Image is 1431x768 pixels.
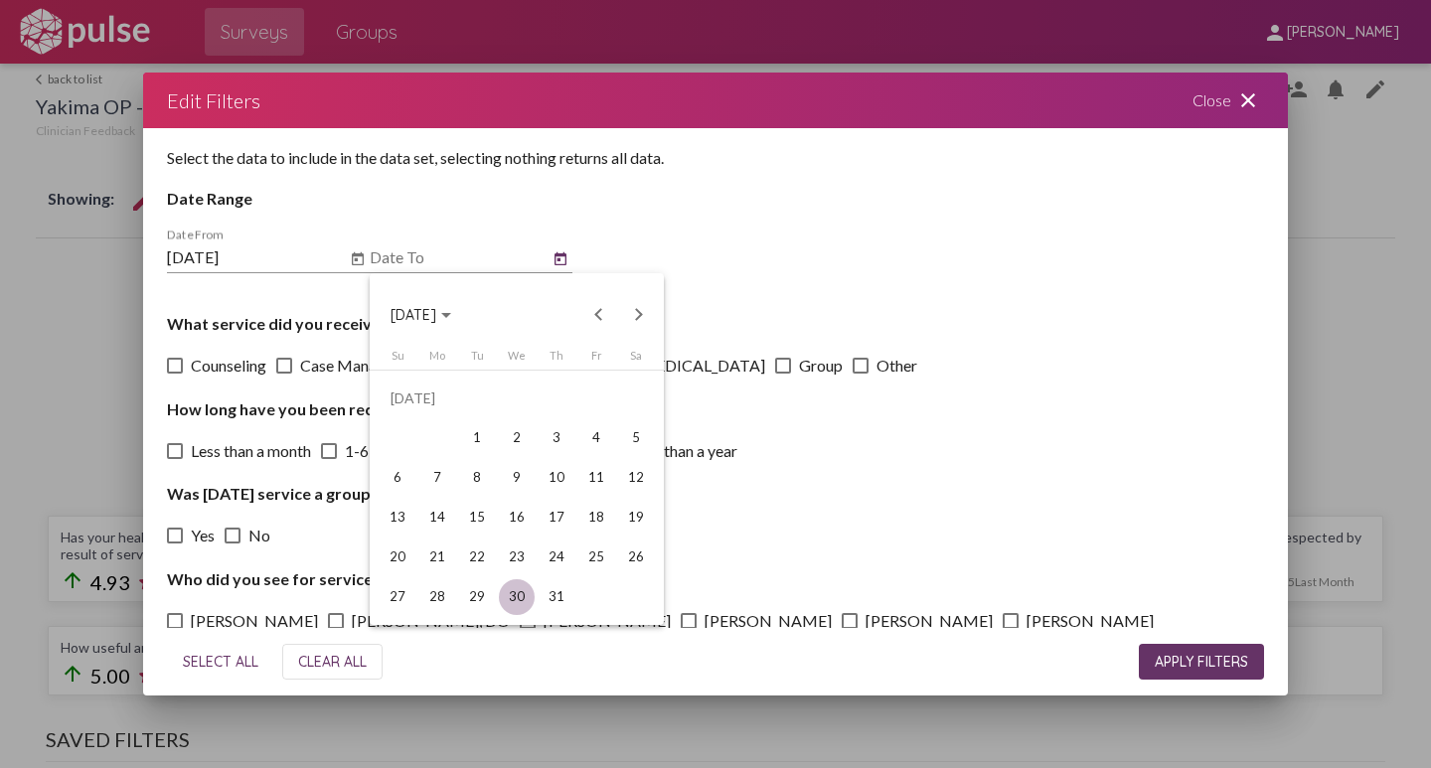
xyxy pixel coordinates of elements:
[457,577,497,617] td: July 29, 2025
[537,458,576,498] td: July 10, 2025
[576,498,616,538] td: July 18, 2025
[497,498,537,538] td: July 16, 2025
[576,538,616,577] td: July 25, 2025
[537,538,576,577] td: July 24, 2025
[417,349,457,370] th: Monday
[618,539,654,575] div: 26
[457,498,497,538] td: July 15, 2025
[618,420,654,456] div: 5
[497,349,537,370] th: Wednesday
[459,539,495,575] div: 22
[497,418,537,458] td: July 2, 2025
[499,500,535,536] div: 16
[616,349,656,370] th: Saturday
[499,460,535,496] div: 9
[578,500,614,536] div: 18
[380,500,415,536] div: 13
[459,460,495,496] div: 8
[579,295,619,335] button: Previous month
[378,577,417,617] td: July 27, 2025
[378,498,417,538] td: July 13, 2025
[576,458,616,498] td: July 11, 2025
[537,349,576,370] th: Thursday
[419,500,455,536] div: 14
[391,307,436,325] span: [DATE]
[537,498,576,538] td: July 17, 2025
[537,418,576,458] td: July 3, 2025
[378,379,656,418] td: [DATE]
[459,579,495,615] div: 29
[380,579,415,615] div: 27
[539,500,574,536] div: 17
[378,458,417,498] td: July 6, 2025
[576,418,616,458] td: July 4, 2025
[539,579,574,615] div: 31
[417,458,457,498] td: July 7, 2025
[499,579,535,615] div: 30
[616,538,656,577] td: July 26, 2025
[618,500,654,536] div: 19
[539,539,574,575] div: 24
[576,349,616,370] th: Friday
[417,577,457,617] td: July 28, 2025
[499,539,535,575] div: 23
[417,498,457,538] td: July 14, 2025
[578,420,614,456] div: 4
[457,458,497,498] td: July 8, 2025
[618,460,654,496] div: 12
[499,420,535,456] div: 2
[578,539,614,575] div: 25
[457,349,497,370] th: Tuesday
[537,577,576,617] td: July 31, 2025
[378,538,417,577] td: July 20, 2025
[459,500,495,536] div: 15
[417,538,457,577] td: July 21, 2025
[616,418,656,458] td: July 5, 2025
[459,420,495,456] div: 1
[419,539,455,575] div: 21
[616,498,656,538] td: July 19, 2025
[457,418,497,458] td: July 1, 2025
[539,420,574,456] div: 3
[497,538,537,577] td: July 23, 2025
[419,579,455,615] div: 28
[619,295,659,335] button: Next month
[378,349,417,370] th: Sunday
[497,458,537,498] td: July 9, 2025
[578,460,614,496] div: 11
[616,458,656,498] td: July 12, 2025
[497,577,537,617] td: July 30, 2025
[419,460,455,496] div: 7
[539,460,574,496] div: 10
[457,538,497,577] td: July 22, 2025
[375,295,467,335] button: Choose month and year
[380,539,415,575] div: 20
[380,460,415,496] div: 6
